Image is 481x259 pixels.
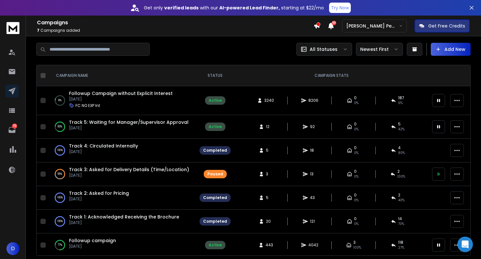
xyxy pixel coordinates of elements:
strong: AI-powered Lead Finder, [219,5,280,11]
td: 77%Followup campaign[DATE] [48,233,196,257]
button: Get Free Credits [415,19,470,32]
p: Get Free Credits [428,23,465,29]
span: 121 [310,219,316,224]
p: Campaigns added [37,28,314,33]
p: 100 % [57,147,63,154]
span: 20 [266,219,272,224]
p: Get only with our starting at $22/mo [144,5,324,11]
p: [DATE] [69,149,138,154]
span: 18 [310,148,316,153]
span: 0% [354,174,359,179]
span: 0 [354,122,357,127]
td: 66%Track 3: Asked for Delivery Details (Time/Location)[DATE] [48,162,196,186]
div: Open Intercom Messenger [457,237,473,252]
p: FC NO EXP Int [75,103,100,108]
span: 100 % [353,245,361,250]
div: Active [209,98,222,103]
td: 83%Track 5: Waiting for Manager/Supervisor Approval[DATE] [48,115,196,139]
p: 66 % [58,171,62,177]
span: 187 [398,95,404,100]
p: [DATE] [69,220,179,225]
th: CAMPAIGN STATS [235,65,428,86]
td: 100%Track 2: Asked for Pricing[DATE] [48,186,196,210]
div: Paused [207,171,223,177]
a: Track 5: Waiting for Manager/Supervisor Approval [69,119,189,125]
td: 100%Track 4: Circulated Internally[DATE] [48,139,196,162]
button: Newest First [356,43,403,56]
img: logo [6,22,19,34]
p: All Statuses [310,46,338,53]
span: 0 [354,145,357,150]
span: 70 % [398,221,404,227]
p: 100 % [57,194,63,201]
span: 3 [266,171,272,177]
span: 100 % [397,174,405,179]
a: Followup campaign [69,237,116,244]
div: Completed [203,219,227,224]
span: 27 % [398,245,404,250]
span: 0 [354,169,357,174]
span: 4 [398,145,401,150]
span: 40 % [398,198,405,203]
th: STATUS [196,65,235,86]
span: 12 [266,124,272,129]
button: D [6,242,19,255]
p: [DATE] [69,125,189,131]
span: 80 % [398,150,405,156]
button: Try Now [329,3,351,13]
span: 5 [398,122,401,127]
span: 43 [310,195,316,200]
span: 0 [354,95,357,100]
span: 3 [353,240,356,245]
span: 0% [354,127,359,132]
span: 0% [354,198,359,203]
p: [PERSON_NAME] Personal WorkSpace [346,23,399,29]
span: 92 [310,124,316,129]
p: Try Now [331,5,349,11]
p: 100 % [57,218,63,225]
p: [DATE] [69,97,173,102]
p: 83 % [58,124,62,130]
a: Followup Campaign without Explicit Interest [69,90,173,97]
span: 118 [398,240,403,245]
a: Track 1: Acknowledged Receiving the Brochure [69,214,179,220]
a: Track 2: Asked for Pricing [69,190,129,196]
a: Track 4: Circulated Internally [69,143,138,149]
span: 4042 [308,242,318,248]
span: 50 [332,21,336,25]
span: 42 % [398,127,405,132]
button: Add New [431,43,471,56]
p: [DATE] [69,173,189,178]
span: 3240 [264,98,274,103]
div: Active [209,124,222,129]
div: Completed [203,148,227,153]
span: 0 [354,216,357,221]
span: 14 [398,216,402,221]
span: 2 [397,169,400,174]
h1: Campaigns [37,19,314,27]
span: 443 [266,242,273,248]
div: Completed [203,195,227,200]
p: [DATE] [69,244,116,249]
p: 8 % [58,97,62,104]
td: 8%Followup Campaign without Explicit Interest[DATE]FC NO EXP Int [48,86,196,115]
p: 112 [12,124,17,129]
div: Active [209,242,222,248]
span: 2 [398,193,400,198]
p: 77 % [58,242,62,248]
span: 0% [354,100,359,106]
span: 13 [310,171,316,177]
span: 8206 [308,98,318,103]
th: CAMPAIGN NAME [48,65,196,86]
span: 0% [354,221,359,227]
a: Track 3: Asked for Delivery Details (Time/Location) [69,166,189,173]
span: 5 [266,195,272,200]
